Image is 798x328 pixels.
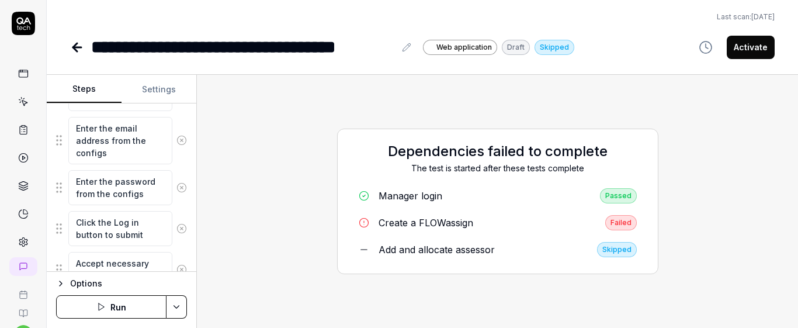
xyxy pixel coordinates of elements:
div: Skipped [535,40,574,55]
div: Skipped [597,242,637,257]
div: Suggestions [56,210,187,247]
div: Add and allocate assessor [379,243,495,257]
button: Remove step [172,129,191,152]
div: Draft [502,40,530,55]
a: Manager loginPassed [349,184,646,208]
button: Last scan:[DATE] [717,12,775,22]
button: Remove step [172,217,191,240]
a: Documentation [5,299,41,318]
button: Remove step [172,176,191,199]
a: Add and allocate assessorSkipped [349,237,646,262]
div: Suggestions [56,170,187,206]
div: Suggestions [56,251,187,288]
h2: Dependencies failed to complete [349,141,646,162]
div: Options [70,277,187,291]
span: Last scan: [717,12,775,22]
div: Failed [605,215,637,230]
button: Remove step [172,258,191,281]
button: Steps [47,75,122,103]
a: New conversation [9,257,37,276]
a: Web application [423,39,497,55]
div: Manager login [379,189,442,203]
div: Suggestions [56,116,187,165]
button: Run [56,295,166,319]
button: View version history [692,36,720,59]
button: Options [56,277,187,291]
span: Web application [436,42,492,53]
a: Book a call with us [5,281,41,299]
div: Passed [600,188,637,203]
time: [DATE] [751,12,775,21]
a: Create a FLOWassignFailed [349,210,646,235]
button: Activate [727,36,775,59]
div: The test is started after these tests complete [349,162,646,174]
div: Create a FLOWassign [379,216,473,230]
button: Settings [122,75,196,103]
